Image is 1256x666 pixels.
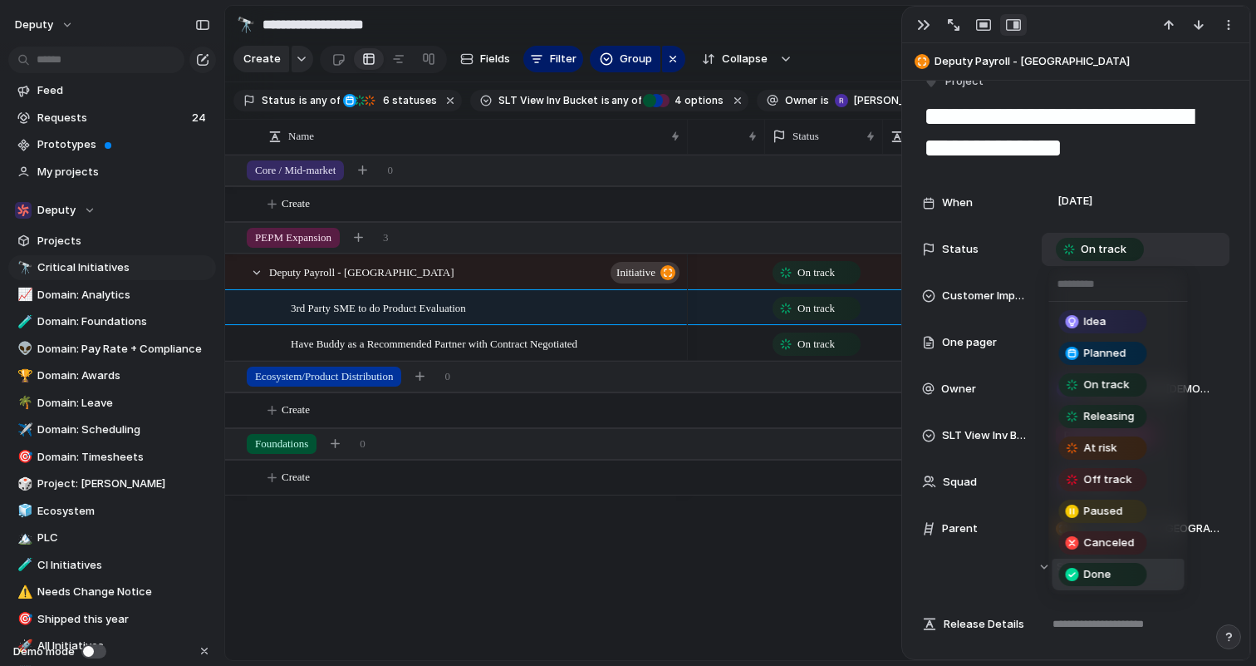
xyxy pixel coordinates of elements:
[1084,440,1117,456] span: At risk
[1084,566,1111,583] span: Done
[1084,535,1135,551] span: Canceled
[1084,313,1106,330] span: Idea
[1084,345,1126,362] span: Planned
[1084,408,1135,425] span: Releasing
[1084,471,1132,488] span: Off track
[1084,503,1123,520] span: Paused
[1084,377,1130,393] span: On track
